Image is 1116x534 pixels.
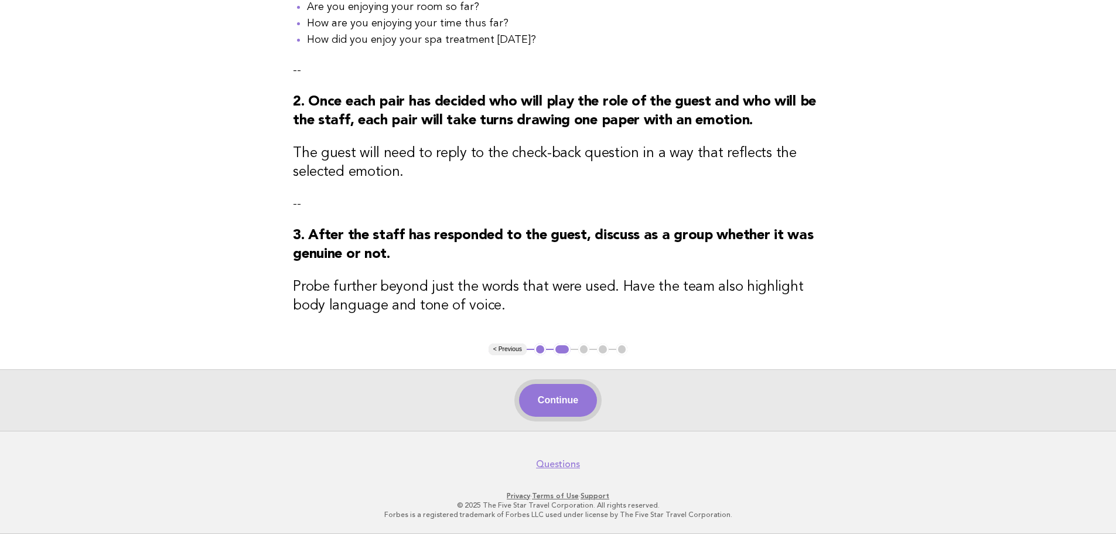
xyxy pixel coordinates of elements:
h3: Probe further beyond just the words that were used. Have the team also highlight body language an... [293,278,823,315]
li: How are you enjoying your time thus far? [307,15,823,32]
button: Continue [519,384,597,417]
p: -- [293,196,823,212]
h3: The guest will need to reply to the check-back question in a way that reflects the selected emotion. [293,144,823,182]
a: Support [581,492,609,500]
button: < Previous [489,343,527,355]
li: How did you enjoy your spa treatment [DATE]? [307,32,823,48]
p: -- [293,62,823,79]
button: 1 [534,343,546,355]
a: Questions [536,458,580,470]
strong: 3. After the staff has responded to the guest, discuss as a group whether it was genuine or not. [293,229,813,261]
p: © 2025 The Five Star Travel Corporation. All rights reserved. [200,501,917,510]
strong: 2. Once each pair has decided who will play the role of the guest and who will be the staff, each... [293,95,816,128]
p: Forbes is a registered trademark of Forbes LLC used under license by The Five Star Travel Corpora... [200,510,917,519]
p: · · [200,491,917,501]
button: 2 [554,343,571,355]
a: Terms of Use [532,492,579,500]
a: Privacy [507,492,530,500]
